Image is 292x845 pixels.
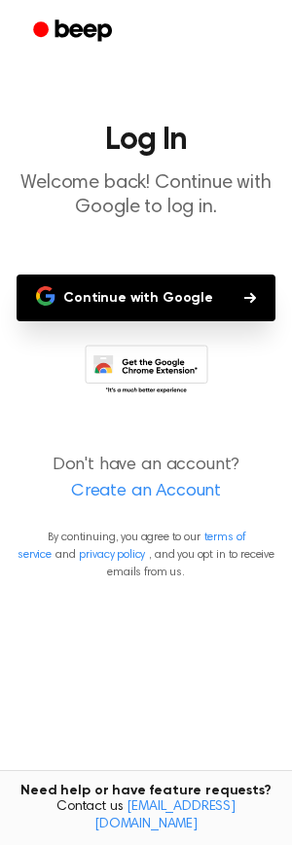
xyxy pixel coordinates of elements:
[16,125,276,156] h1: Log In
[17,275,275,321] button: Continue with Google
[16,453,276,505] p: Don't have an account?
[94,800,236,831] a: [EMAIL_ADDRESS][DOMAIN_NAME]
[12,799,280,833] span: Contact us
[79,549,145,561] a: privacy policy
[19,13,129,51] a: Beep
[16,529,276,581] p: By continuing, you agree to our and , and you opt in to receive emails from us.
[16,171,276,220] p: Welcome back! Continue with Google to log in.
[19,479,273,505] a: Create an Account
